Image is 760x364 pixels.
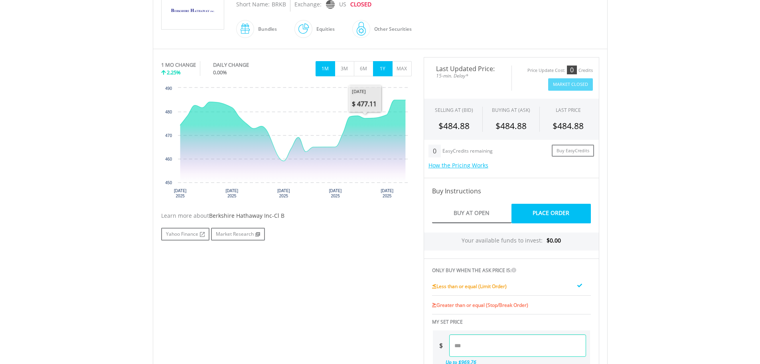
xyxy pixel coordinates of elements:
text: 490 [165,86,172,91]
svg: Interactive chart [161,84,412,204]
a: Buy EasyCredits [552,145,594,157]
button: MAX [392,61,412,76]
div: Learn more about [161,212,412,220]
span: Berkshire Hathaway Inc-Cl B [209,212,284,219]
text: 470 [165,133,172,138]
span: Last Updated Price: [430,66,505,72]
div: Bundles [254,20,277,39]
div: EasyCredits remaining [442,148,493,155]
div: SELLING AT (BID) [435,107,473,113]
button: 1Y [373,61,393,76]
text: 450 [165,181,172,185]
button: 3M [335,61,354,76]
div: Other Securities [370,20,412,39]
span: Greater than or equal (Stop/Break Order) [436,302,528,308]
div: Price Update Cost: [527,68,565,74]
a: Market Research [211,228,265,241]
text: [DATE] 2025 [277,189,290,198]
button: 6M [354,61,373,76]
span: $484.88 [495,120,527,131]
div: 0 [567,66,577,74]
text: 460 [165,157,172,161]
h6: MY SET PRICE [432,318,591,326]
div: DAILY CHANGE [213,61,276,69]
a: Yahoo Finance [161,228,209,241]
button: Market Closed [548,78,593,91]
span: BUYING AT (ASK) [492,107,530,113]
text: 480 [165,110,172,114]
span: 15-min. Delay* [430,72,505,80]
div: 0 [428,145,441,157]
div: Equities [312,20,335,39]
span: 0.00% [213,69,227,76]
span: $484.88 [438,120,470,131]
h4: Buy Instructions [432,186,591,196]
text: [DATE] 2025 [381,189,393,198]
div: 1 MO CHANGE [161,61,196,69]
div: LAST PRICE [556,107,581,113]
div: Chart. Highcharts interactive chart. [161,84,412,204]
a: How the Pricing Works [428,161,488,169]
a: Place Order [511,204,591,223]
button: 1M [316,61,335,76]
text: [DATE] 2025 [225,189,238,198]
h6: ONLY BUY WHEN THE ASK PRICE IS: [432,267,591,274]
text: [DATE] 2025 [174,189,186,198]
span: 2.25% [167,69,181,76]
a: Buy At Open [432,204,511,223]
div: Credits [578,68,593,74]
span: Less than or equal (Limit Order) [436,283,507,290]
text: [DATE] 2025 [329,189,342,198]
span: $0.00 [547,237,561,244]
span: $484.88 [553,120,584,131]
div: Your available funds to invest: [424,233,599,251]
div: $ [433,334,449,357]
